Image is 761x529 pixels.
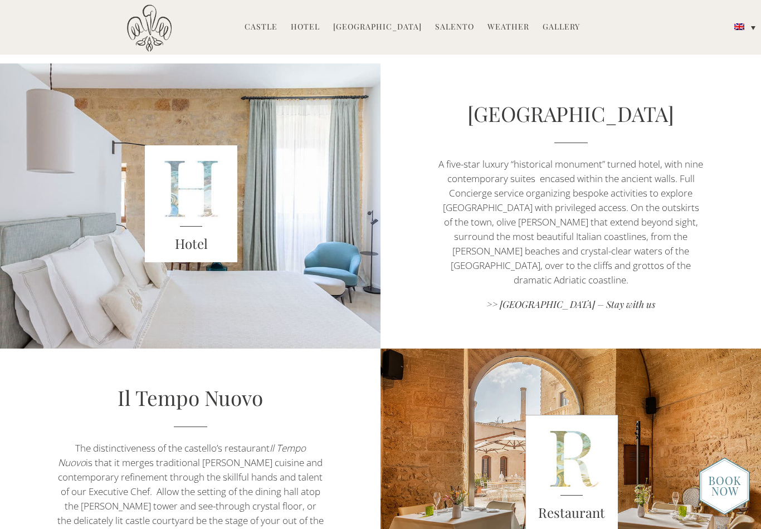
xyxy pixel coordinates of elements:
img: Unknown-5.jpeg [145,145,237,262]
h3: Restaurant [525,503,618,523]
a: >> [GEOGRAPHIC_DATA] – Stay with us [437,298,704,313]
img: English [734,23,744,30]
a: Weather [487,21,529,34]
p: A five-star luxury “historical monument” turned hotel, with nine contemporary suites encased with... [437,157,704,287]
a: Gallery [543,21,580,34]
a: Il Tempo Nuovo [118,384,263,411]
a: Salento [435,21,474,34]
img: Castello di Ugento [127,4,172,52]
a: Castle [245,21,277,34]
i: Il Tempo Nuovo [58,442,306,469]
h3: Hotel [145,234,237,254]
a: [GEOGRAPHIC_DATA] [333,21,422,34]
a: Hotel [291,21,320,34]
img: new-booknow.png [699,457,750,515]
